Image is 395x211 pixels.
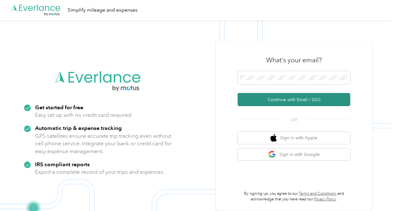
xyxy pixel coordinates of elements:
p: Export a complete record of your trips and expenses. [35,168,165,176]
p: GPS satellites ensure accurate trip tracking even without cell phone service. Integrate your bank... [35,132,172,155]
button: google logoSign in with Google [238,148,350,161]
strong: Automatic trip & expense tracking [35,125,122,131]
button: apple logoSign in with Apple [238,132,350,144]
strong: Get started for free [35,104,83,111]
a: Terms and Conditions [299,191,336,196]
img: google logo [268,151,276,158]
p: Easy set up with no credit card required [35,111,131,119]
p: By signing up, you agree to our and acknowledge that you have read our . [238,191,350,202]
a: Privacy Policy [314,197,336,202]
div: Simplify mileage and expenses [68,6,137,14]
h3: What's your email? [266,56,322,64]
img: apple logo [270,134,277,142]
span: OR [283,116,305,123]
strong: IRS compliant reports [35,161,90,167]
button: Continue with Email / SSO [238,93,350,106]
